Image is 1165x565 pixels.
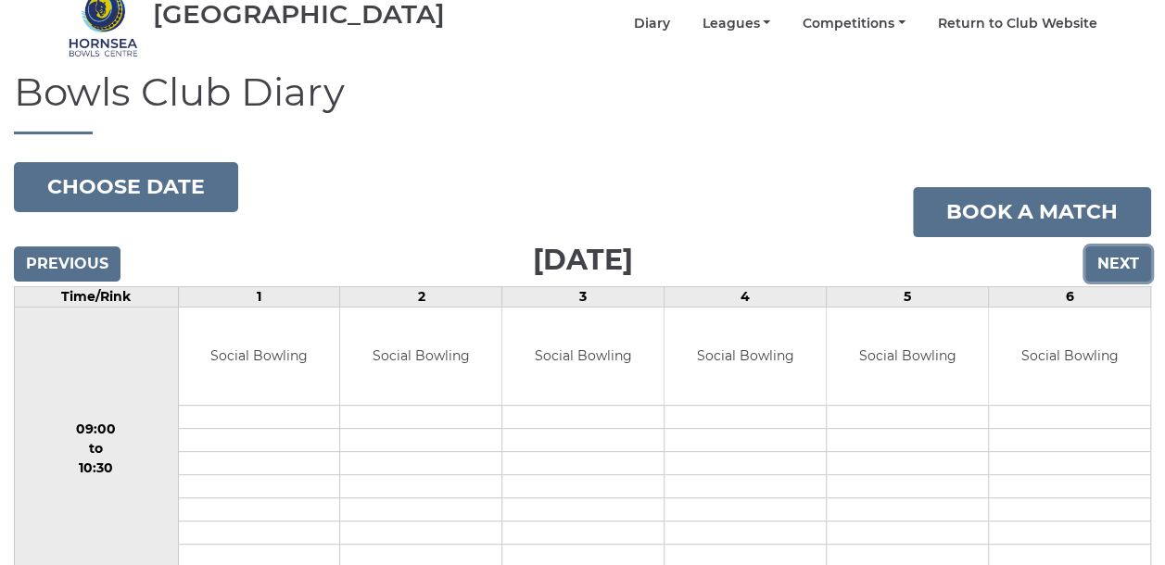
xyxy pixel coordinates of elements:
h1: Bowls Club Diary [14,70,1151,134]
td: Social Bowling [827,308,988,405]
td: 3 [502,287,665,308]
td: Social Bowling [989,308,1150,405]
a: Diary [633,15,669,32]
input: Previous [14,246,120,282]
td: 1 [178,287,340,308]
td: Social Bowling [340,308,501,405]
td: 5 [827,287,989,308]
td: Social Bowling [502,308,664,405]
td: 4 [665,287,827,308]
td: 6 [989,287,1151,308]
button: Choose date [14,162,238,212]
td: 2 [340,287,502,308]
td: Social Bowling [665,308,826,405]
a: Book a match [913,187,1151,237]
input: Next [1085,246,1151,282]
td: Time/Rink [15,287,179,308]
a: Leagues [702,15,770,32]
a: Competitions [803,15,905,32]
td: Social Bowling [179,308,340,405]
a: Return to Club Website [938,15,1097,32]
